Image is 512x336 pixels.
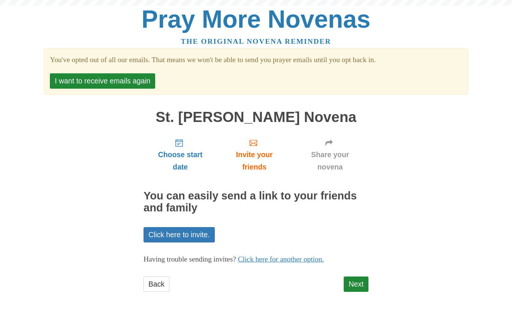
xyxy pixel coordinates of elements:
a: Invite your friends [217,132,292,177]
a: Share your novena [292,132,368,177]
h1: St. [PERSON_NAME] Novena [144,109,368,125]
span: Having trouble sending invites? [144,255,236,263]
a: Next [344,277,368,292]
a: Back [144,277,169,292]
span: Share your novena [299,149,361,173]
h2: You can easily send a link to your friends and family [144,190,368,214]
a: Click here to invite. [144,227,215,242]
a: The original novena reminder [181,37,331,45]
a: Click here for another option. [238,255,324,263]
button: I want to receive emails again [50,73,155,89]
span: Invite your friends [225,149,284,173]
a: Choose start date [144,132,217,177]
a: Pray More Novenas [142,5,371,33]
section: You've opted out of all our emails. That means we won't be able to send you prayer emails until y... [50,54,462,66]
span: Choose start date [151,149,210,173]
